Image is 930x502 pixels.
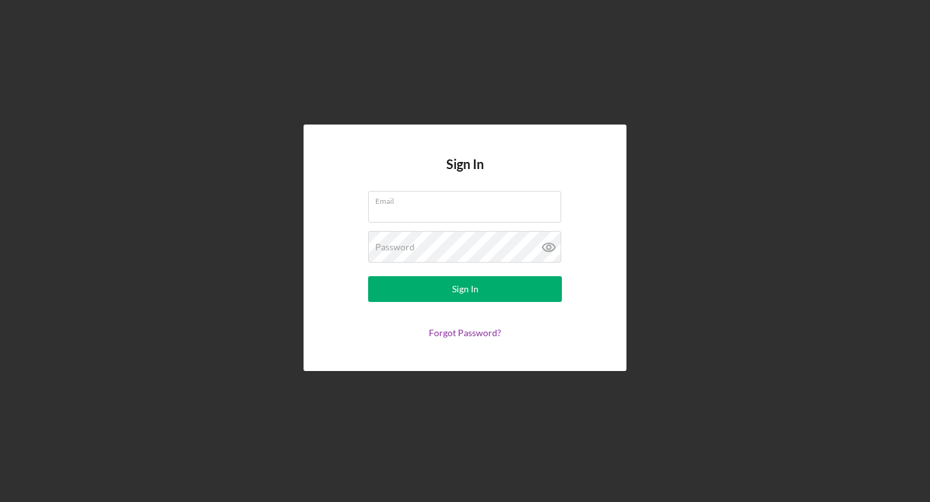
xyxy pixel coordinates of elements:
[375,242,415,252] label: Password
[452,276,479,302] div: Sign In
[446,157,484,191] h4: Sign In
[368,276,562,302] button: Sign In
[429,327,501,338] a: Forgot Password?
[375,192,561,206] label: Email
